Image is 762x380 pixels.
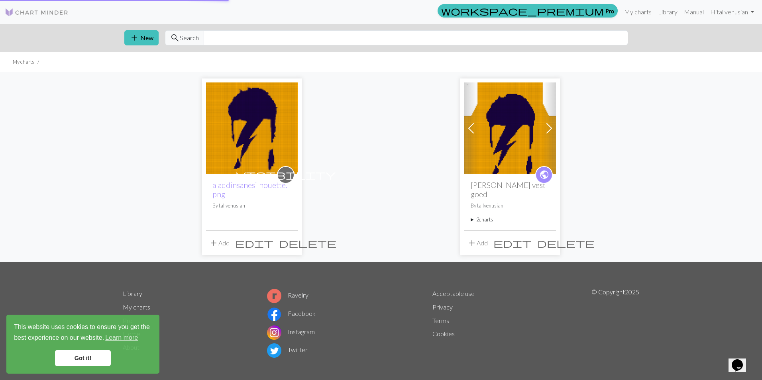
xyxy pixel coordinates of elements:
a: Cookies [432,330,455,337]
a: My charts [621,4,655,20]
a: Instagram [267,328,315,335]
a: aladdinsanesilhouette.png [206,123,298,131]
button: Delete [534,235,597,251]
h2: [PERSON_NAME] vest goed [471,180,550,199]
img: Twitter logo [267,343,281,358]
i: public [539,167,549,183]
a: Library [655,4,681,20]
a: Library [123,290,142,297]
img: Instagram logo [267,325,281,340]
a: Ravelry [267,291,308,299]
p: © Copyright 2025 [591,287,639,360]
a: Terms [432,317,449,324]
span: visibility [236,168,336,181]
span: Search [180,33,199,43]
span: search [170,32,180,43]
a: Manual [681,4,707,20]
span: workspace_premium [441,5,604,16]
p: By tallvenusian [471,202,550,210]
i: Edit [235,238,273,248]
a: Hitallvenusian [707,4,757,20]
a: Pro [438,4,618,18]
button: New [124,30,159,45]
li: My charts [13,58,34,66]
button: Delete [276,235,339,251]
a: aladdinsanesilhouette.png [212,180,287,199]
span: add [130,32,139,43]
span: delete [279,237,336,249]
i: Edit [493,238,532,248]
span: public [539,168,549,181]
i: private [236,167,336,183]
span: delete [537,237,595,249]
div: cookieconsent [6,315,159,374]
button: Add [206,235,232,251]
img: Bowie vest goed [464,82,556,174]
a: Acceptable use [432,290,475,297]
img: Facebook logo [267,307,281,321]
a: Twitter [267,346,308,353]
img: aladdinsanesilhouette.png [206,82,298,174]
span: edit [493,237,532,249]
button: Edit [491,235,534,251]
button: Add [464,235,491,251]
span: add [209,237,218,249]
button: Edit [232,235,276,251]
img: Logo [5,8,69,17]
p: By tallvenusian [212,202,291,210]
summary: 2charts [471,216,550,223]
a: My charts [123,303,150,311]
a: Privacy [432,303,453,311]
img: Ravelry logo [267,289,281,303]
a: public [535,166,553,184]
a: Facebook [267,309,316,317]
span: edit [235,237,273,249]
iframe: chat widget [729,348,754,372]
span: add [467,237,477,249]
a: dismiss cookie message [55,350,111,366]
span: This website uses cookies to ensure you get the best experience on our website. [14,322,152,344]
a: learn more about cookies [104,332,139,344]
a: Bowie vest goed [464,123,556,131]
